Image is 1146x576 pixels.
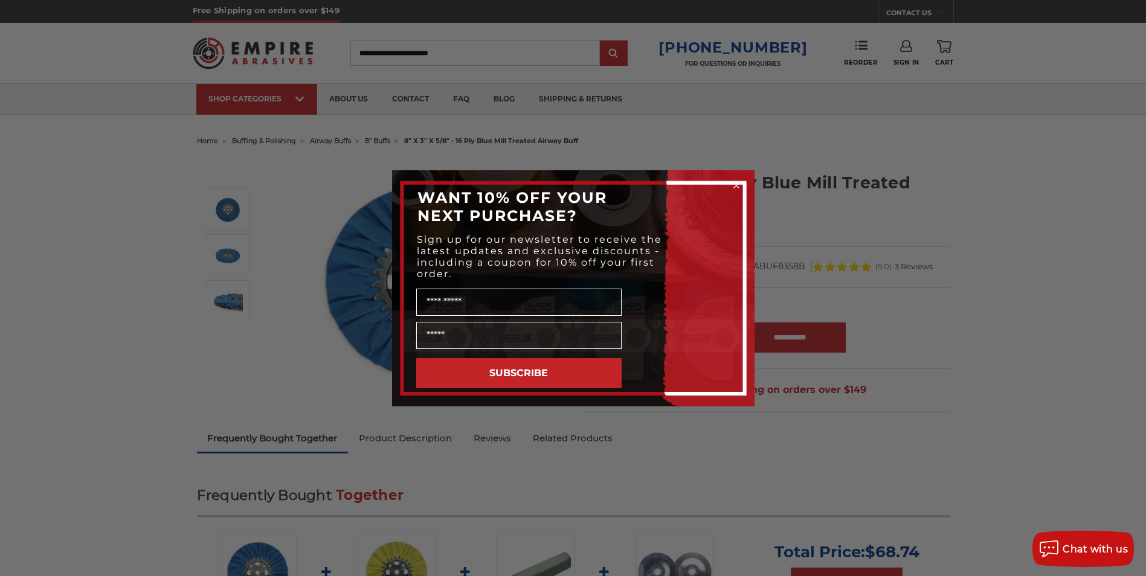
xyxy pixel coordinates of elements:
[416,322,622,349] input: Email
[417,188,607,225] span: WANT 10% OFF YOUR NEXT PURCHASE?
[1032,531,1134,567] button: Chat with us
[417,234,662,280] span: Sign up for our newsletter to receive the latest updates and exclusive discounts - including a co...
[1063,543,1128,555] span: Chat with us
[416,358,622,388] button: SUBSCRIBE
[730,179,742,191] button: Close dialog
